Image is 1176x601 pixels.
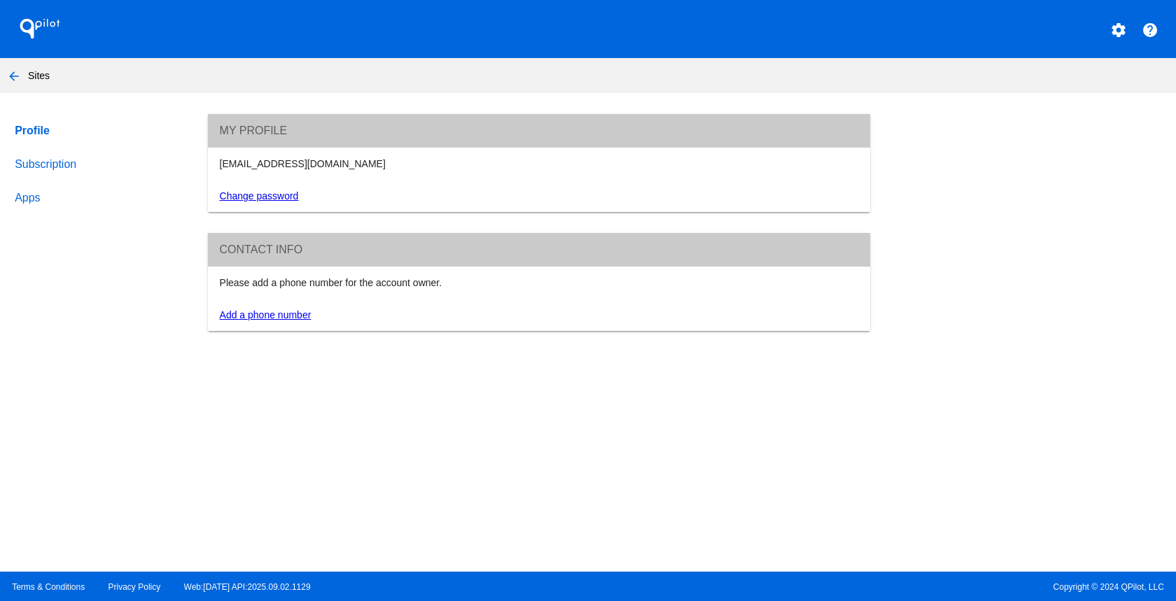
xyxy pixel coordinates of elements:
a: Terms & Conditions [12,582,85,592]
a: Privacy Policy [108,582,161,592]
div: Please add a phone number for the account owner. [211,277,867,288]
div: [EMAIL_ADDRESS][DOMAIN_NAME] [211,158,867,169]
a: Profile [12,114,184,148]
mat-icon: settings [1110,22,1127,38]
span: Copyright © 2024 QPilot, LLC [600,582,1164,592]
mat-icon: arrow_back [6,68,22,85]
a: Web:[DATE] API:2025.09.02.1129 [184,582,311,592]
a: Change password [220,190,299,201]
mat-icon: help [1142,22,1158,38]
a: Add a phone number [220,309,311,320]
h1: QPilot [12,15,68,43]
a: Subscription [12,148,184,181]
a: Apps [12,181,184,215]
span: My Profile [220,125,288,136]
span: Contact info [220,243,303,255]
